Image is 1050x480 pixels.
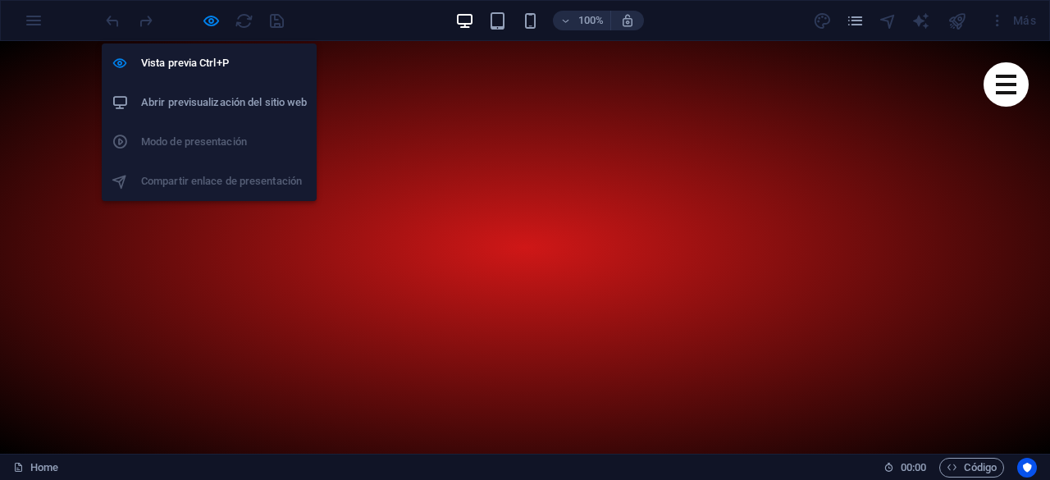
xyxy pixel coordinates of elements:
button: pages [845,11,865,30]
i: Al redimensionar, ajustar el nivel de zoom automáticamente para ajustarse al dispositivo elegido. [620,13,635,28]
span: : [912,461,915,473]
button: Menu [996,34,1016,37]
button: Usercentrics [1017,458,1037,478]
button: Código [939,458,1004,478]
span: 00 00 [901,458,926,478]
span: Código [947,458,997,478]
button: 100% [553,11,611,30]
h6: Vista previa Ctrl+P [141,53,307,73]
i: Páginas (Ctrl+Alt+S) [846,11,865,30]
h6: Tiempo de la sesión [883,458,927,478]
a: Haz clic para cancelar la selección y doble clic para abrir páginas [13,458,58,478]
h6: 100% [577,11,604,30]
h6: Abrir previsualización del sitio web [141,93,307,112]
